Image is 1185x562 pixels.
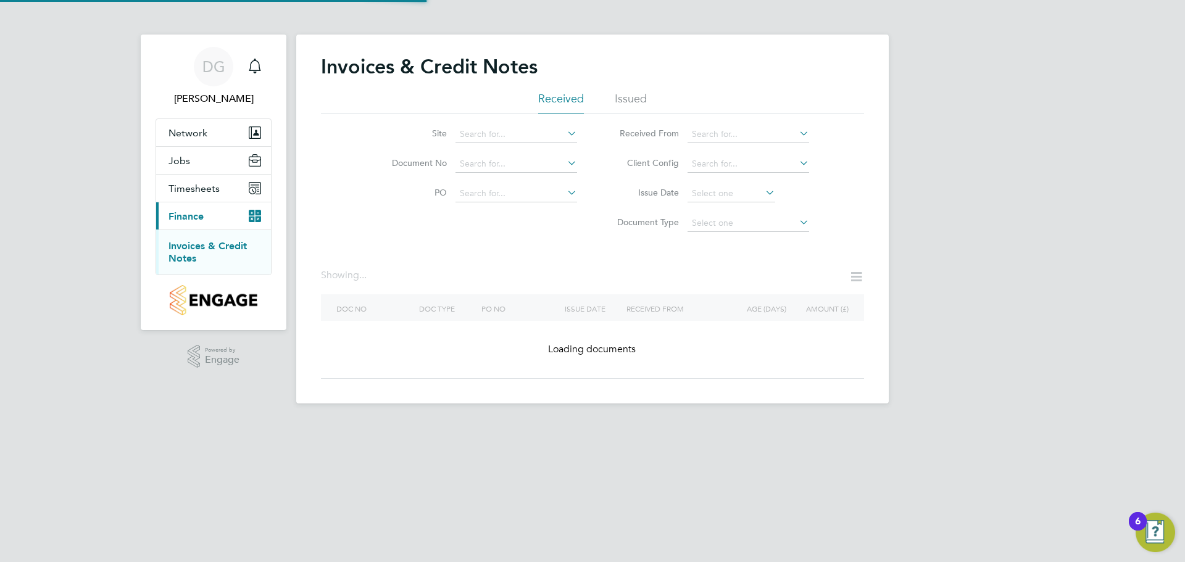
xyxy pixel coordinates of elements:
span: Powered by [205,345,239,355]
span: Engage [205,355,239,365]
label: Document No [376,157,447,168]
button: Finance [156,202,271,229]
button: Open Resource Center, 6 new notifications [1136,513,1175,552]
label: Issue Date [608,187,679,198]
label: Received From [608,128,679,139]
input: Select one [688,185,775,202]
div: 6 [1135,521,1141,537]
li: Issued [615,91,647,114]
input: Select one [688,215,809,232]
a: Invoices & Credit Notes [168,240,247,264]
img: countryside-properties-logo-retina.png [170,285,257,315]
label: Site [376,128,447,139]
label: Client Config [608,157,679,168]
label: Document Type [608,217,679,228]
span: David Green [156,91,272,106]
li: Received [538,91,584,114]
input: Search for... [688,126,809,143]
label: PO [376,187,447,198]
a: Powered byEngage [188,345,240,368]
span: Network [168,127,207,139]
span: Jobs [168,155,190,167]
a: DG[PERSON_NAME] [156,47,272,106]
input: Search for... [455,155,577,173]
input: Search for... [455,185,577,202]
span: ... [359,269,367,281]
a: Go to home page [156,285,272,315]
button: Timesheets [156,175,271,202]
button: Network [156,119,271,146]
nav: Main navigation [141,35,286,330]
input: Search for... [455,126,577,143]
span: DG [202,59,225,75]
div: Showing [321,269,369,282]
span: Finance [168,210,204,222]
h2: Invoices & Credit Notes [321,54,538,79]
div: Finance [156,229,271,275]
span: Timesheets [168,183,220,194]
button: Jobs [156,147,271,174]
input: Search for... [688,155,809,173]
